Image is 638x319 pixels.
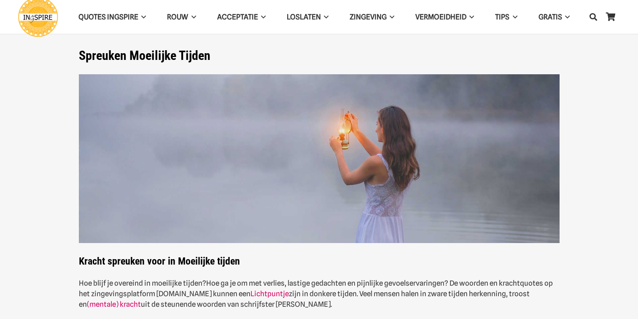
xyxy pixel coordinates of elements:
strong: Kracht spreuken voor in Moeilijke tijden [79,255,240,267]
span: TIPS [495,13,509,21]
a: Zoeken [585,6,602,27]
a: Lichtpuntje [250,289,289,298]
span: ROUW [167,13,188,21]
span: TIPS Menu [509,6,517,27]
span: VERMOEIDHEID Menu [466,6,474,27]
span: ROUW Menu [188,6,196,27]
strong: Hoe blijf je overeind in moeilijke tijden? [79,279,206,287]
span: GRATIS Menu [562,6,570,27]
a: TIPSTIPS Menu [485,6,528,28]
span: Acceptatie [217,13,258,21]
a: AcceptatieAcceptatie Menu [207,6,276,28]
span: Acceptatie Menu [258,6,266,27]
a: ROUWROUW Menu [156,6,206,28]
strong: Hoe ga je om met verlies, lastige gedachten en pijnlijke gevoelservaringen? De woorden en krachtq... [79,279,553,308]
a: ZingevingZingeving Menu [339,6,405,28]
span: VERMOEIDHEID [415,13,466,21]
a: (mentale) kracht [87,300,141,308]
span: GRATIS [538,13,562,21]
span: QUOTES INGSPIRE Menu [138,6,146,27]
img: Spreuken als steun en hoop in zware moeilijke tijden citaten van Ingspire [79,74,560,243]
a: LoslatenLoslaten Menu [276,6,339,28]
span: Loslaten [287,13,321,21]
a: GRATISGRATIS Menu [528,6,580,28]
h1: Spreuken Moeilijke Tijden [79,48,560,63]
span: Zingeving Menu [387,6,394,27]
a: QUOTES INGSPIREQUOTES INGSPIRE Menu [68,6,156,28]
span: Loslaten Menu [321,6,328,27]
span: Zingeving [350,13,387,21]
a: VERMOEIDHEIDVERMOEIDHEID Menu [405,6,485,28]
span: QUOTES INGSPIRE [78,13,138,21]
